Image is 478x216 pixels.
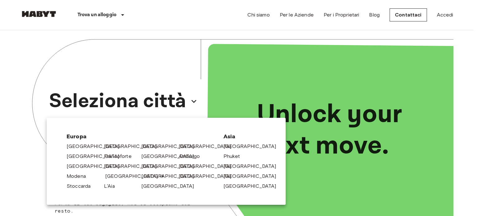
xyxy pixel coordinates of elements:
[179,163,238,170] a: [GEOGRAPHIC_DATA]
[141,143,200,150] a: [GEOGRAPHIC_DATA]
[104,163,163,170] a: [GEOGRAPHIC_DATA]
[179,172,238,180] a: [GEOGRAPHIC_DATA]
[223,153,246,160] a: Phuket
[104,182,121,190] a: L'Aia
[223,172,283,180] a: [GEOGRAPHIC_DATA]
[141,182,200,190] a: [GEOGRAPHIC_DATA]
[179,143,238,150] a: [GEOGRAPHIC_DATA]
[67,163,126,170] a: [GEOGRAPHIC_DATA]
[104,153,138,160] a: Francoforte
[141,163,200,170] a: [GEOGRAPHIC_DATA]
[179,153,206,160] a: Amburgo
[67,182,97,190] a: Stoccarda
[67,172,92,180] a: Modena
[104,143,163,150] a: [GEOGRAPHIC_DATA]
[223,143,283,150] a: [GEOGRAPHIC_DATA]
[223,133,266,140] span: Asia
[67,133,213,140] span: Europa
[223,163,283,170] a: [GEOGRAPHIC_DATA]
[67,153,126,160] a: [GEOGRAPHIC_DATA]
[141,172,200,180] a: [GEOGRAPHIC_DATA]
[67,143,126,150] a: [GEOGRAPHIC_DATA]
[141,153,200,160] a: [GEOGRAPHIC_DATA]
[105,172,164,180] a: [GEOGRAPHIC_DATA]
[223,182,283,190] a: [GEOGRAPHIC_DATA]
